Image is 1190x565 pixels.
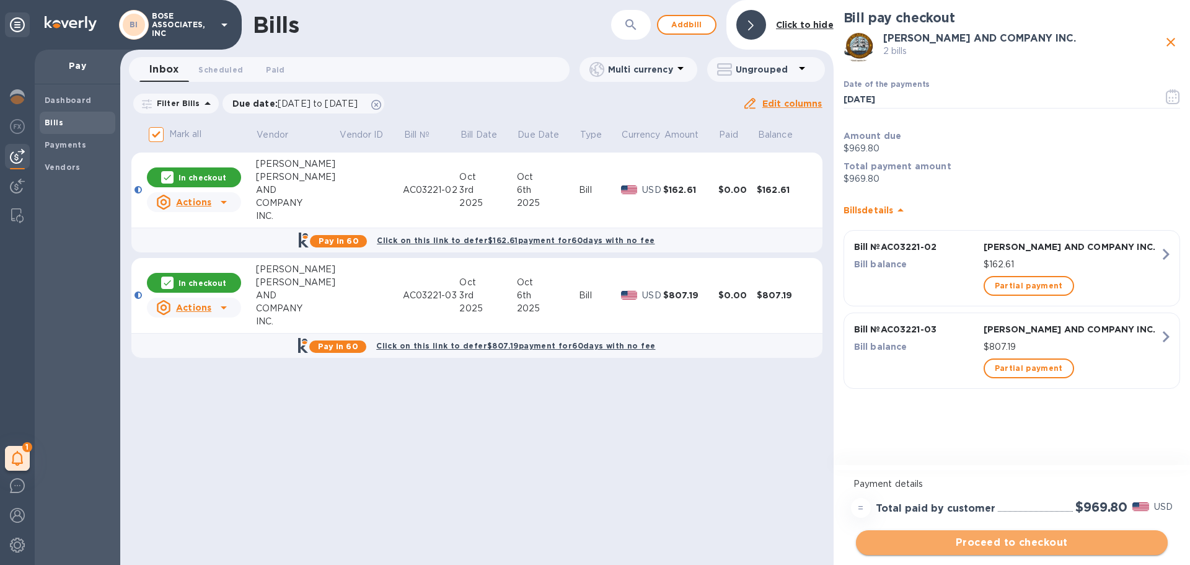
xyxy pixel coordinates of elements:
[622,128,660,141] p: Currency
[403,289,459,302] div: AC03221-03
[663,184,718,196] div: $162.61
[198,63,243,76] span: Scheduled
[580,128,602,141] p: Type
[178,278,226,288] p: In checkout
[256,171,339,184] div: [PERSON_NAME]
[461,128,513,141] span: Bill Date
[459,171,516,184] div: Oct
[719,128,738,141] p: Paid
[459,184,516,197] div: 3rd
[1075,499,1127,515] h2: $969.80
[851,498,871,518] div: =
[854,340,979,353] p: Bill balance
[130,20,138,29] b: BI
[169,128,201,141] p: Mark all
[664,128,715,141] span: Amount
[854,241,979,253] p: Bill № AC03221-02
[876,503,995,515] h3: Total paid by customer
[844,313,1180,389] button: Bill №AC03221-03[PERSON_NAME] AND COMPANY INC.Bill balance$807.19Partial payment
[318,342,358,351] b: Pay in 60
[844,190,1180,230] div: Billsdetails
[758,128,809,141] span: Balance
[844,161,951,171] b: Total payment amount
[232,97,364,110] p: Due date :
[580,128,619,141] span: Type
[518,128,559,141] p: Due Date
[517,276,579,289] div: Oct
[844,205,894,215] b: Bill s details
[176,197,211,207] u: Actions
[152,98,200,109] p: Filter Bills
[459,302,516,315] div: 2025
[319,236,359,246] b: Pay in 60
[883,45,1161,58] p: 2 bills
[178,172,226,183] p: In checkout
[762,99,822,109] u: Edit columns
[256,197,339,210] div: COMPANY
[256,184,339,197] div: AND
[854,323,979,336] p: Bill № AC03221-03
[10,119,25,134] img: Foreign exchange
[266,63,284,76] span: Paid
[45,140,86,149] b: Payments
[45,118,63,127] b: Bills
[984,340,1160,354] p: $807.19
[176,303,211,313] u: Actions
[459,197,516,210] div: 2025
[883,32,1076,44] b: [PERSON_NAME] AND COMPANY INC.
[517,197,579,210] div: 2025
[844,131,902,141] b: Amount due
[718,289,757,301] div: $0.00
[256,315,339,328] div: INC.
[518,128,575,141] span: Due Date
[517,289,579,302] div: 6th
[757,184,812,196] div: $162.61
[1154,500,1173,514] p: USD
[257,128,304,141] span: Vendor
[776,20,834,30] b: Click to hide
[621,291,638,300] img: USD
[844,172,1180,185] p: $969.80
[45,162,81,172] b: Vendors
[719,128,754,141] span: Paid
[340,128,399,141] span: Vendor ID
[856,530,1168,555] button: Proceed to checkout
[853,478,1170,491] p: Payment details
[995,361,1063,376] span: Partial payment
[984,276,1074,296] button: Partial payment
[256,289,339,302] div: AND
[984,358,1074,378] button: Partial payment
[757,289,812,301] div: $807.19
[404,128,446,141] span: Bill №
[844,81,929,89] label: Date of the payments
[376,341,655,350] b: Click on this link to defer $807.19 payment for 60 days with no fee
[256,263,339,276] div: [PERSON_NAME]
[579,289,621,302] div: Bill
[664,128,699,141] p: Amount
[1161,33,1180,51] button: close
[22,442,32,452] span: 1
[45,60,110,72] p: Pay
[278,99,358,109] span: [DATE] to [DATE]
[377,236,654,245] b: Click on this link to defer $162.61 payment for 60 days with no fee
[984,258,1160,271] p: $162.61
[642,289,663,302] p: USD
[403,184,459,197] div: AC03221-02
[45,96,92,105] b: Dashboard
[256,158,339,171] div: [PERSON_NAME]
[736,63,795,76] p: Ungrouped
[256,276,339,289] div: [PERSON_NAME]
[718,184,757,196] div: $0.00
[844,10,1180,25] h2: Bill pay checkout
[257,128,288,141] p: Vendor
[608,63,673,76] p: Multi currency
[459,276,516,289] div: Oct
[517,184,579,197] div: 6th
[223,94,385,113] div: Due date:[DATE] to [DATE]
[256,302,339,315] div: COMPANY
[866,535,1158,550] span: Proceed to checkout
[5,12,30,37] div: Unpin categories
[668,17,705,32] span: Add bill
[995,278,1063,293] span: Partial payment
